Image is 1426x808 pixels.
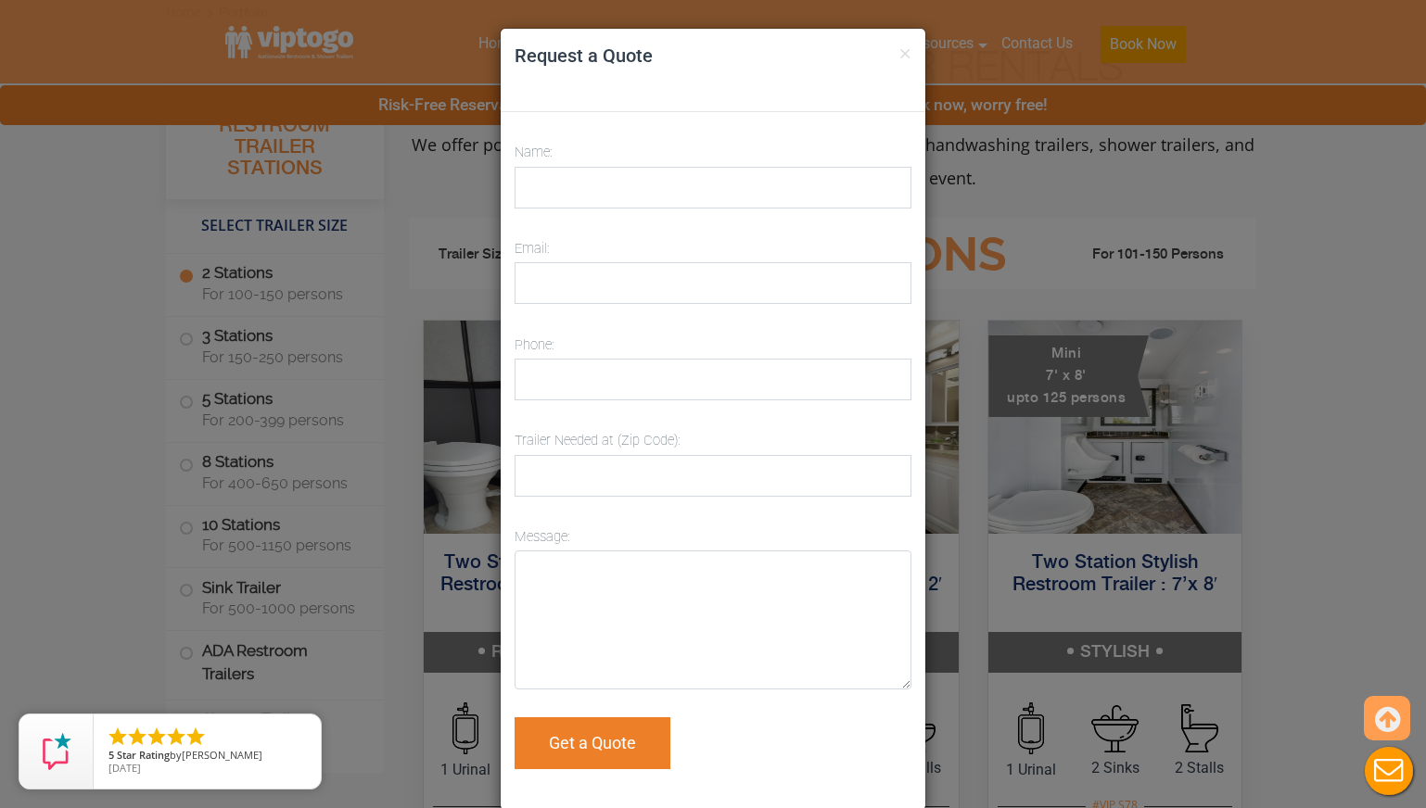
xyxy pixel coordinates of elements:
[515,332,554,359] label: Phone:
[126,726,148,748] li: 
[515,235,550,262] label: Email:
[107,726,129,748] li: 
[515,427,681,454] label: Trailer Needed at (Zip Code):
[108,761,141,775] span: [DATE]
[1352,734,1426,808] button: Live Chat
[146,726,168,748] li: 
[515,139,553,166] label: Name:
[165,726,187,748] li: 
[117,748,170,762] span: Star Rating
[182,748,262,762] span: [PERSON_NAME]
[108,750,306,763] span: by
[515,43,911,69] h4: Request a Quote
[899,41,911,63] button: ×
[515,524,570,550] label: Message:
[38,733,75,770] img: Review Rating
[108,748,114,762] span: 5
[185,726,207,748] li: 
[515,717,670,769] button: Get a Quote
